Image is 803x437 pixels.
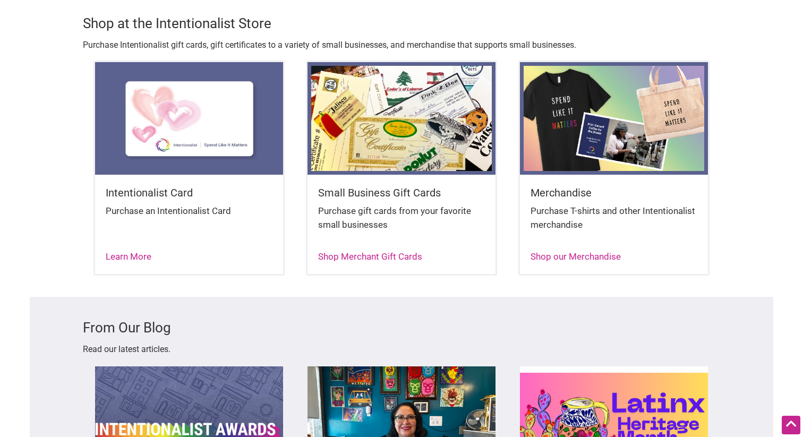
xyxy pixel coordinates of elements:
img: Discounts in Downtown Seattle [307,62,496,175]
p: Read our latest articles. [83,342,720,356]
a: Learn More [106,251,151,262]
div: Purchase T-shirts and other Intentionalist merchandise [531,204,697,242]
h5: Small Business Gift Cards [318,185,485,200]
div: Scroll Back to Top [782,416,800,434]
h5: Merchandise [531,185,697,200]
img: Gift Card - Support local small businesses [95,62,283,175]
h3: Shop at the Intentionalist Store [83,14,720,33]
a: Shop our Merchandise [531,251,621,262]
h3: From Our Blog [83,318,720,337]
div: Purchase an Intentionalist Card [106,204,272,229]
div: Purchase gift cards from your favorite small businesses [318,204,485,242]
img: Intentionalist products - Support local small businesses [520,62,708,175]
a: Shop Merchant Gift Cards [318,251,422,262]
p: Purchase Intentionalist gift cards, gift certificates to a variety of small businesses, and merch... [83,38,720,52]
h5: Intentionalist Card [106,185,272,200]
